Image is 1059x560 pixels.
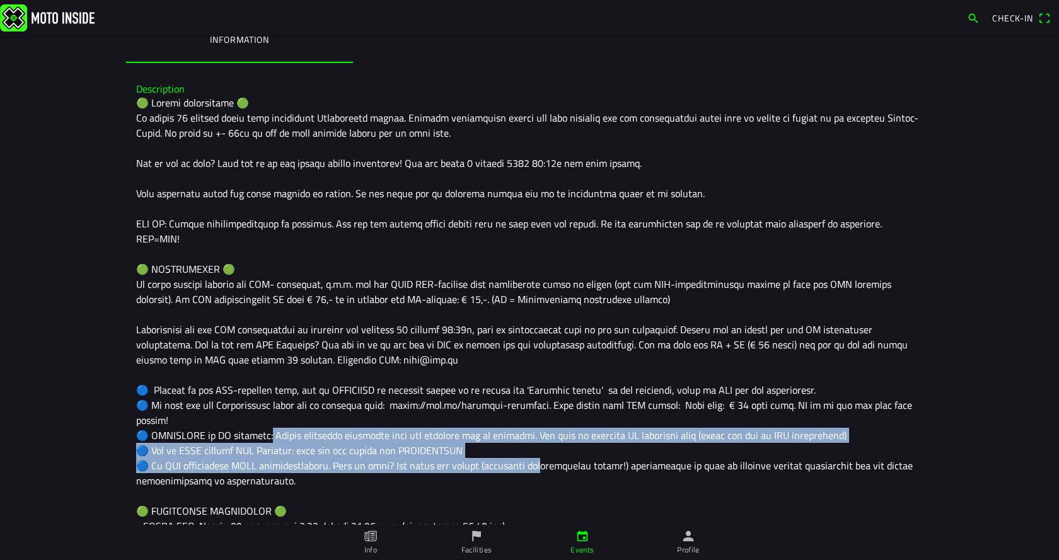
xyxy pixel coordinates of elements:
[681,529,695,543] ion-icon: person
[576,529,589,543] ion-icon: calendar
[210,33,269,47] ion-label: Information
[461,544,492,556] ion-label: Facilities
[470,529,483,543] ion-icon: flag
[986,7,1056,28] a: Check-inqr scanner
[992,11,1033,25] span: Check-in
[136,83,923,95] h3: Description
[961,7,986,28] a: search
[364,529,378,543] ion-icon: paper
[677,544,700,556] ion-label: Profile
[364,544,377,556] ion-label: Info
[570,544,594,556] ion-label: Events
